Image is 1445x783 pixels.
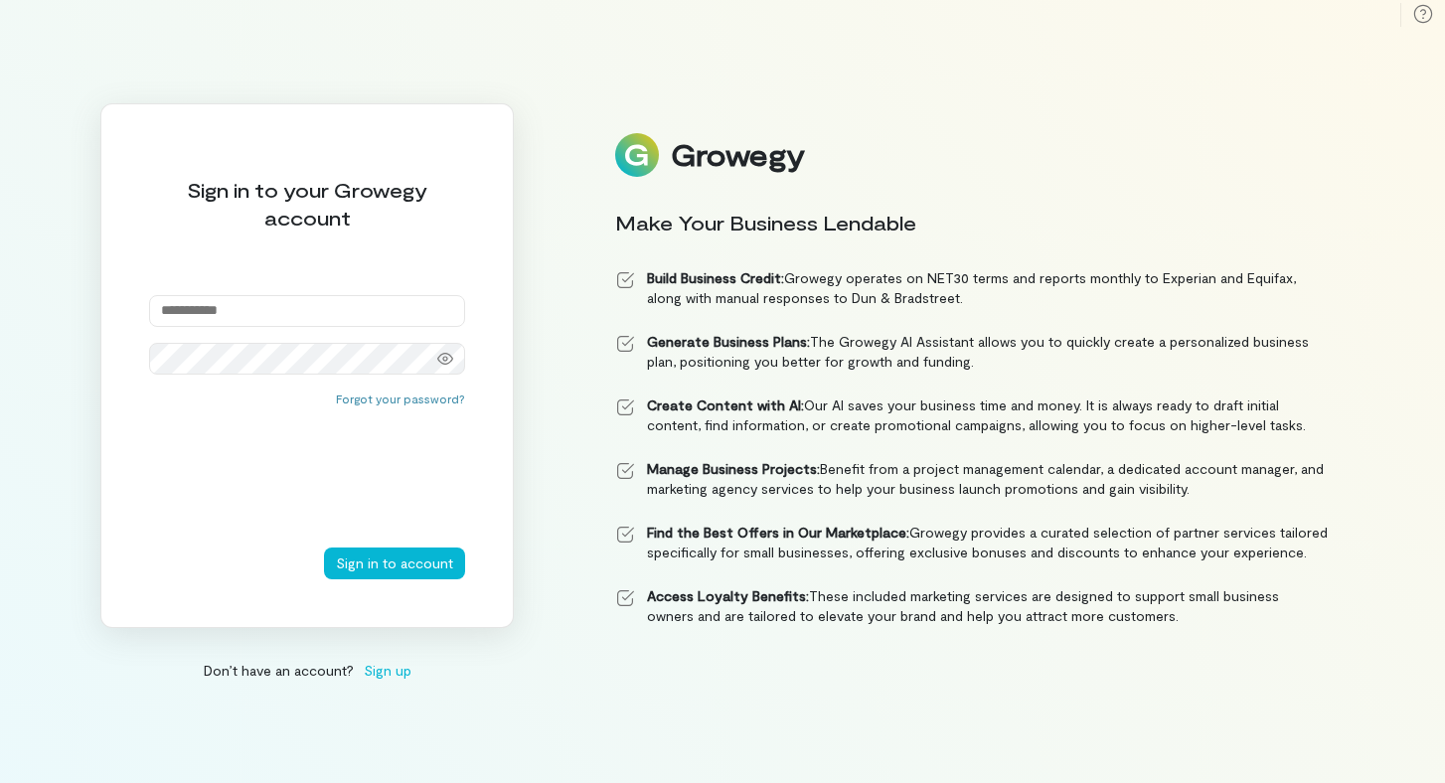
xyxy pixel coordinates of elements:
[615,523,1329,562] li: Growegy provides a curated selection of partner services tailored specifically for small business...
[647,524,909,541] strong: Find the Best Offers in Our Marketplace:
[647,269,784,286] strong: Build Business Credit:
[671,138,804,172] div: Growegy
[615,395,1329,435] li: Our AI saves your business time and money. It is always ready to draft initial content, find info...
[615,133,659,177] img: Logo
[364,660,411,681] span: Sign up
[647,333,810,350] strong: Generate Business Plans:
[615,332,1329,372] li: The Growegy AI Assistant allows you to quickly create a personalized business plan, positioning y...
[647,396,804,413] strong: Create Content with AI:
[336,391,465,406] button: Forgot your password?
[647,587,809,604] strong: Access Loyalty Benefits:
[615,268,1329,308] li: Growegy operates on NET30 terms and reports monthly to Experian and Equifax, along with manual re...
[615,459,1329,499] li: Benefit from a project management calendar, a dedicated account manager, and marketing agency ser...
[615,209,1329,236] div: Make Your Business Lendable
[615,586,1329,626] li: These included marketing services are designed to support small business owners and are tailored ...
[100,660,514,681] div: Don’t have an account?
[149,176,465,232] div: Sign in to your Growegy account
[647,460,820,477] strong: Manage Business Projects:
[324,548,465,579] button: Sign in to account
